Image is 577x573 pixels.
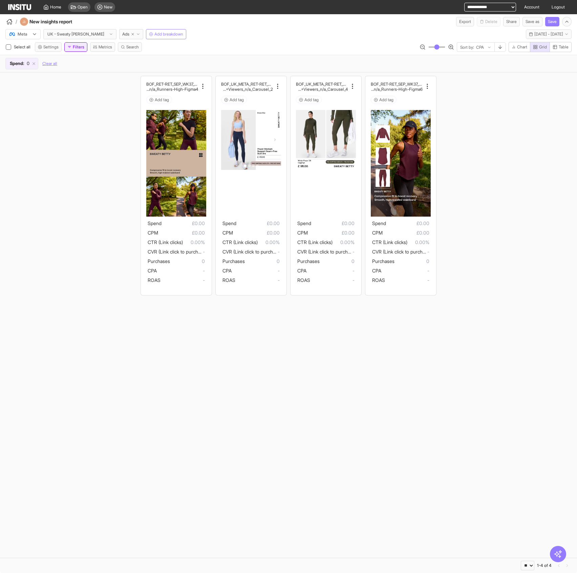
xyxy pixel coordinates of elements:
[371,82,423,87] h2: BOF_RET-RET_SEP_WK37_Static_n/a_FullPrice_Legging
[477,17,500,26] button: Delete
[5,18,17,26] button: /
[222,258,245,264] span: Purchases
[559,44,569,50] span: Table
[526,29,572,39] button: [DATE] - [DATE]
[221,82,273,87] h2: BOF_UK_META_RET-RET_SalesValue_
[372,249,431,255] span: CVR (Link click to purchase)
[146,82,198,87] h2: BOF_RET-RET_SEP_WK37_Static_n/a_FullPrice_Legging
[517,44,527,50] span: Chart
[14,44,32,49] span: Select all
[383,229,429,237] span: £0.00
[550,42,572,52] button: Table
[394,257,429,265] span: 0
[222,268,232,273] span: CPA
[155,97,169,103] span: Add tag
[126,44,139,50] span: Search
[232,267,280,275] span: -
[379,97,393,103] span: Add tag
[222,230,233,236] span: CPM
[372,277,385,283] span: ROAS
[154,31,183,37] span: Add breakdown
[460,45,474,50] span: Sort by:
[320,257,355,265] span: 0
[20,18,90,26] div: New insights report
[245,257,280,265] span: 0
[42,58,57,69] button: Clear all
[233,229,280,237] span: £0.00
[146,96,172,104] button: Add tag
[64,42,87,52] button: Filters
[297,239,333,245] span: CTR (Link clicks)
[158,229,205,237] span: £0.00
[372,268,381,273] span: CPA
[170,257,205,265] span: 0
[221,82,273,92] div: BOF_UK_META_RET-RET_SalesValue_CRM_ATC+Viewers_n/a_Carousel_2
[122,31,129,37] span: Ads
[297,277,310,283] span: ROAS
[530,42,550,52] button: Grid
[456,17,474,26] button: Export
[372,258,394,264] span: Purchases
[222,249,282,255] span: CVR (Link click to purchase)
[258,238,280,246] span: 0.00%
[146,87,198,92] h2: s_MultiFran_Secondary_Run_n/a_Runners-High-Figma4
[296,82,348,87] h2: BOF_UK_META_RET-RET_SalesValue_
[222,239,258,245] span: CTR (Link clicks)
[352,248,355,256] span: -
[43,44,59,50] span: Settings
[148,220,162,226] span: Spend
[161,276,205,284] span: -
[372,239,407,245] span: CTR (Link clicks)
[221,96,247,104] button: Add tag
[503,17,520,26] button: Share
[148,239,183,245] span: CTR (Link clicks)
[35,42,62,52] button: Settings
[372,230,383,236] span: CPM
[236,219,280,227] span: £0.00
[372,220,386,226] span: Spend
[27,60,29,67] span: 0
[297,258,320,264] span: Purchases
[311,219,355,227] span: £0.00
[78,4,88,10] span: Open
[221,87,273,92] h2: CRM_ATC+Viewers_n/a_Carousel_2
[148,249,207,255] span: CVR (Link click to purchase)
[297,249,357,255] span: CVR (Link click to purchase)
[371,87,423,92] h2: s_MultiFran_Secondary_Run_n/a_Runners-High-Figma6
[222,277,235,283] span: ROAS
[381,267,429,275] span: -
[308,229,355,237] span: £0.00
[148,277,161,283] span: ROAS
[50,4,61,10] span: Home
[148,230,158,236] span: CPM
[162,219,205,227] span: £0.00
[183,238,205,246] span: 0.00%
[278,248,280,256] span: -
[104,4,112,10] span: New
[522,17,542,26] button: Save as
[386,219,429,227] span: £0.00
[10,60,24,67] span: Spend :
[333,238,355,246] span: 0.00%
[296,87,348,92] h2: CRM_ATC+Viewers_n/a_Carousel_4
[90,42,115,52] button: Metrics
[545,17,559,26] button: Save
[534,31,563,37] span: [DATE] - [DATE]
[371,96,397,104] button: Add tag
[296,82,348,92] div: BOF_UK_META_RET-RET_SalesValue_CRM_ATC+Viewers_n/a_Carousel_4
[539,44,547,50] span: Grid
[297,268,306,273] span: CPA
[6,58,38,69] div: Spend:0
[509,42,530,52] button: Chart
[146,82,198,92] div: BOF_RET-RET_SEP_WK37_Static_n/a_FullPrice_Leggings_MultiFran_Secondary_Run_n/a_Runners-High-Figma4
[537,563,552,568] div: 1-4 of 4
[118,42,142,52] button: Search
[297,220,311,226] span: Spend
[16,18,17,25] span: /
[148,268,157,273] span: CPA
[8,4,31,10] img: Logo
[222,220,236,226] span: Spend
[385,276,429,284] span: -
[427,248,429,256] span: -
[310,276,355,284] span: -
